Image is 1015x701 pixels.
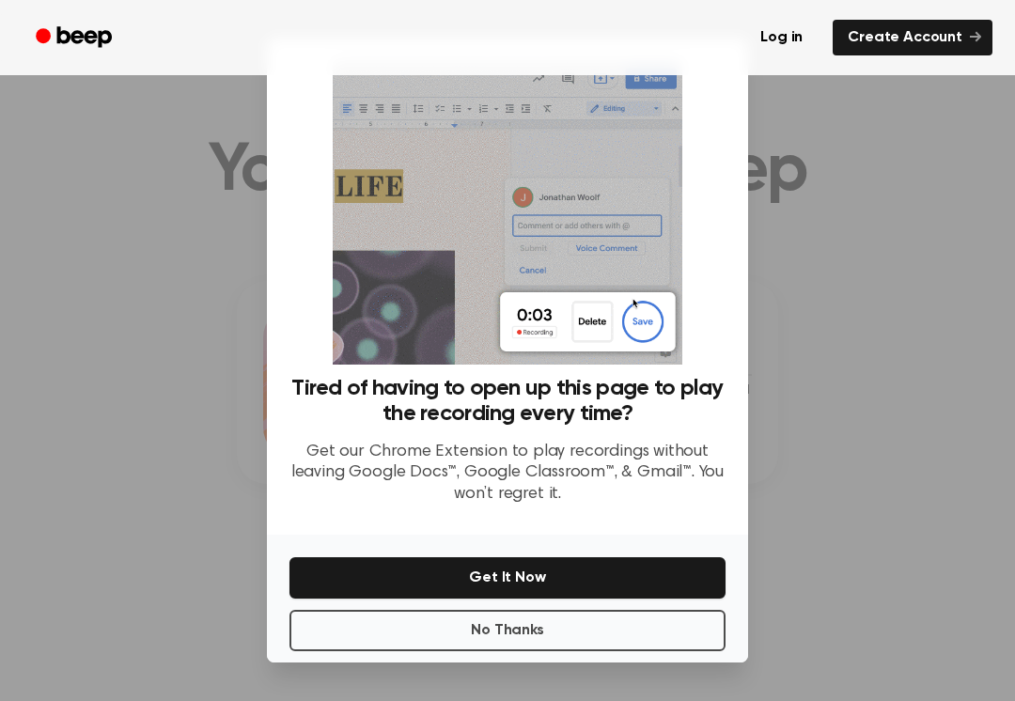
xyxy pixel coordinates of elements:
img: Beep extension in action [333,61,681,365]
h3: Tired of having to open up this page to play the recording every time? [289,376,726,427]
p: Get our Chrome Extension to play recordings without leaving Google Docs™, Google Classroom™, & Gm... [289,442,726,506]
a: Beep [23,20,129,56]
a: Create Account [833,20,992,55]
button: No Thanks [289,610,726,651]
a: Log in [742,16,821,59]
button: Get It Now [289,557,726,599]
